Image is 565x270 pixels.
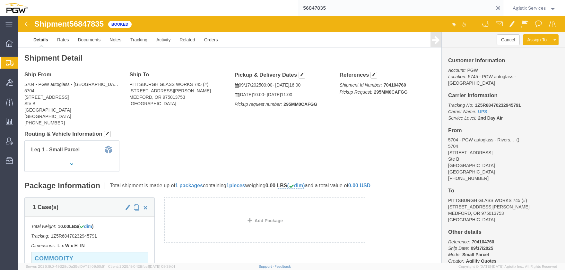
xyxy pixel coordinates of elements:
[274,265,291,268] a: Feedback
[18,16,565,263] iframe: FS Legacy Container
[298,0,493,16] input: Search for shipment number, reference number
[458,264,557,269] span: Copyright © [DATE]-[DATE] Agistix Inc., All Rights Reserved
[512,4,556,12] button: Agistix Services
[26,265,105,268] span: Server: 2025.19.0-49328d0a35e
[79,265,105,268] span: [DATE] 09:50:51
[259,265,275,268] a: Support
[108,265,175,268] span: Client: 2025.19.0-129fbcf
[4,3,28,13] img: logo
[513,4,546,12] span: Agistix Services
[149,265,175,268] span: [DATE] 09:39:01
